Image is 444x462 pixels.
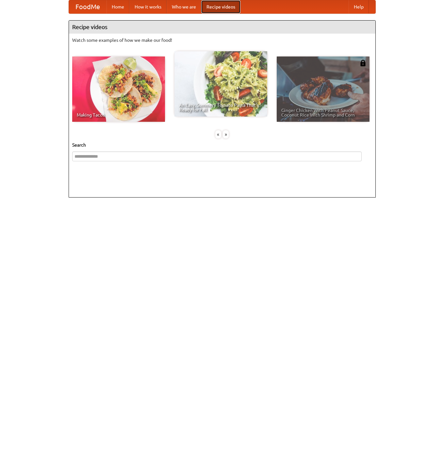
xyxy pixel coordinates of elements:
div: « [215,130,221,138]
h4: Recipe videos [69,21,375,34]
a: Recipe videos [201,0,240,13]
a: Home [107,0,129,13]
p: Watch some examples of how we make our food! [72,37,372,43]
a: How it works [129,0,167,13]
a: An Easy, Summery Tomato Pasta That's Ready for Fall [174,51,267,117]
span: An Easy, Summery Tomato Pasta That's Ready for Fall [179,103,263,112]
a: Help [349,0,369,13]
img: 483408.png [360,60,366,66]
a: Who we are [167,0,201,13]
span: Making Tacos [77,113,160,117]
h5: Search [72,142,372,148]
a: Making Tacos [72,56,165,122]
div: » [223,130,229,138]
a: FoodMe [69,0,107,13]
